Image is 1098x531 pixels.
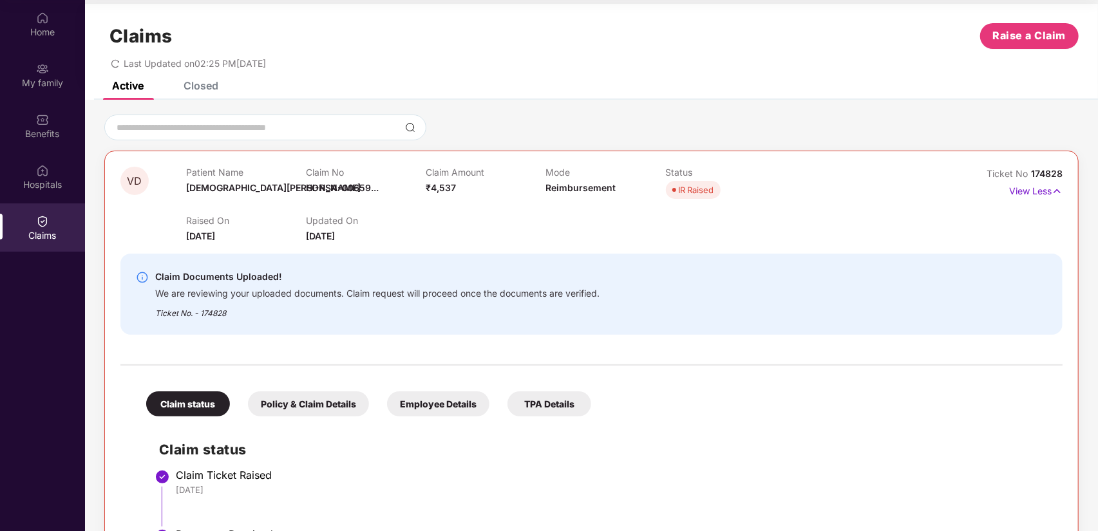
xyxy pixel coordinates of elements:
[36,62,49,75] img: svg+xml;base64,PHN2ZyB3aWR0aD0iMjAiIGhlaWdodD0iMjAiIHZpZXdCb3g9IjAgMCAyMCAyMCIgZmlsbD0ibm9uZSIgeG...
[1052,184,1063,198] img: svg+xml;base64,PHN2ZyB4bWxucz0iaHR0cDovL3d3dy53My5vcmcvMjAwMC9zdmciIHdpZHRoPSIxNyIgaGVpZ2h0PSIxNy...
[993,28,1066,44] span: Raise a Claim
[159,439,1050,460] h2: Claim status
[155,284,600,299] div: We are reviewing your uploaded documents. Claim request will proceed once the documents are verif...
[184,79,218,92] div: Closed
[248,391,369,416] div: Policy & Claim Details
[306,215,426,226] p: Updated On
[545,167,665,178] p: Mode
[36,12,49,24] img: svg+xml;base64,PHN2ZyBpZD0iSG9tZSIgeG1sbnM9Imh0dHA6Ly93d3cudzMub3JnLzIwMDAvc3ZnIiB3aWR0aD0iMjAiIG...
[987,168,1031,179] span: Ticket No
[306,167,426,178] p: Claim No
[306,182,379,193] span: HI-RSA-00659...
[1009,181,1063,198] p: View Less
[545,182,616,193] span: Reimbursement
[136,271,149,284] img: svg+xml;base64,PHN2ZyBpZD0iSW5mby0yMHgyMCIgeG1sbnM9Imh0dHA6Ly93d3cudzMub3JnLzIwMDAvc3ZnIiB3aWR0aD...
[124,58,266,69] span: Last Updated on 02:25 PM[DATE]
[155,269,600,284] div: Claim Documents Uploaded!
[109,25,173,47] h1: Claims
[176,484,1050,496] div: [DATE]
[306,230,335,241] span: [DATE]
[507,391,591,416] div: TPA Details
[679,183,714,196] div: IR Raised
[176,469,1050,481] div: Claim Ticket Raised
[186,230,215,241] span: [DATE]
[387,391,489,416] div: Employee Details
[36,215,49,228] img: svg+xml;base64,PHN2ZyBpZD0iQ2xhaW0iIHhtbG5zPSJodHRwOi8vd3d3LnczLm9yZy8yMDAwL3N2ZyIgd2lkdGg9IjIwIi...
[36,113,49,126] img: svg+xml;base64,PHN2ZyBpZD0iQmVuZWZpdHMiIHhtbG5zPSJodHRwOi8vd3d3LnczLm9yZy8yMDAwL3N2ZyIgd2lkdGg9Ij...
[112,79,144,92] div: Active
[1031,168,1063,179] span: 174828
[128,176,142,187] span: VD
[186,167,306,178] p: Patient Name
[146,391,230,416] div: Claim status
[155,469,170,485] img: svg+xml;base64,PHN2ZyBpZD0iU3RlcC1Eb25lLTMyeDMyIiB4bWxucz0iaHR0cDovL3d3dy53My5vcmcvMjAwMC9zdmciIH...
[111,58,120,69] span: redo
[666,167,786,178] p: Status
[186,182,361,193] span: [DEMOGRAPHIC_DATA][PERSON_NAME]
[186,215,306,226] p: Raised On
[405,122,415,133] img: svg+xml;base64,PHN2ZyBpZD0iU2VhcmNoLTMyeDMyIiB4bWxucz0iaHR0cDovL3d3dy53My5vcmcvMjAwMC9zdmciIHdpZH...
[426,182,456,193] span: ₹4,537
[155,299,600,319] div: Ticket No. - 174828
[426,167,545,178] p: Claim Amount
[36,164,49,177] img: svg+xml;base64,PHN2ZyBpZD0iSG9zcGl0YWxzIiB4bWxucz0iaHR0cDovL3d3dy53My5vcmcvMjAwMC9zdmciIHdpZHRoPS...
[980,23,1079,49] button: Raise a Claim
